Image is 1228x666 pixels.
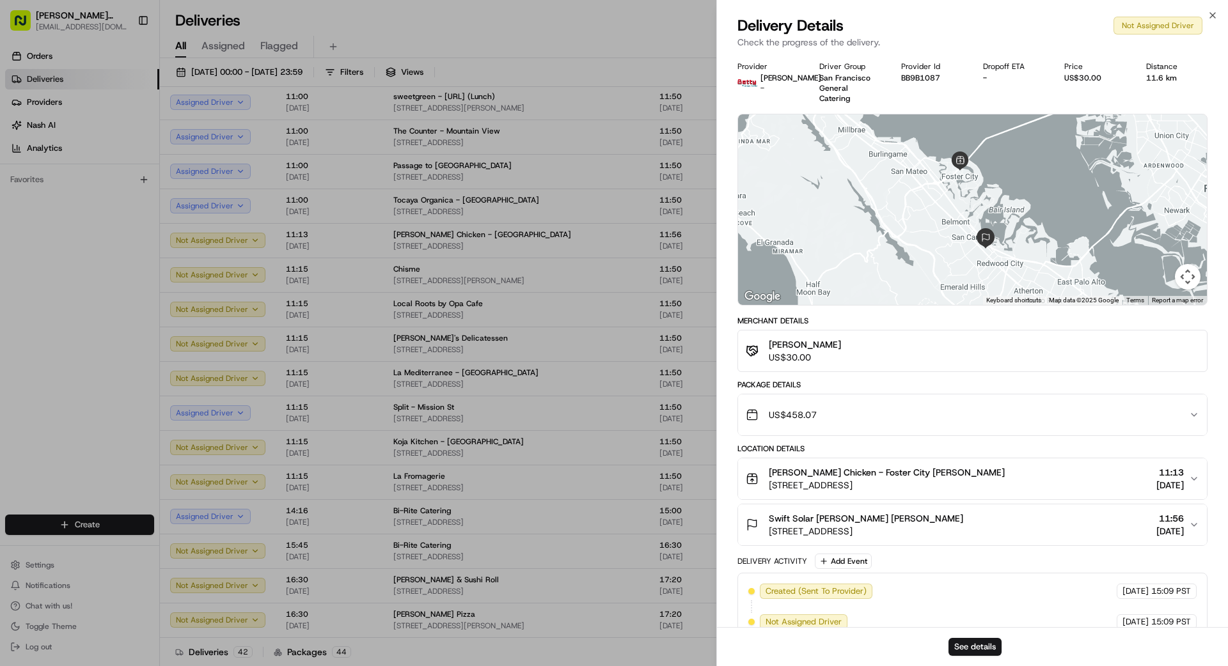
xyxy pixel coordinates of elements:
[1156,479,1184,492] span: [DATE]
[103,246,210,269] a: 💻API Documentation
[769,351,841,364] span: US$30.00
[737,556,807,566] div: Delivery Activity
[738,458,1207,499] button: [PERSON_NAME] Chicken - Foster City [PERSON_NAME][STREET_ADDRESS]11:13[DATE]
[949,638,1002,656] button: See details
[737,316,1208,326] div: Merchant Details
[13,166,86,176] div: Past conversations
[1064,73,1126,83] div: US$30.00
[769,338,841,351] span: [PERSON_NAME]
[766,616,842,628] span: Not Assigned Driver
[1126,297,1144,304] a: Terms (opens in new tab)
[760,73,821,83] span: [PERSON_NAME]
[1175,264,1200,290] button: Map camera controls
[13,186,33,206] img: bettytllc
[737,15,844,36] span: Delivery Details
[1156,512,1184,525] span: 11:56
[40,198,71,208] span: bettytllc
[1049,297,1119,304] span: Map data ©2025 Google
[1152,297,1203,304] a: Report a map error
[819,73,881,104] div: San Francisco General Catering
[737,380,1208,390] div: Package Details
[26,251,98,264] span: Knowledge Base
[766,585,867,597] span: Created (Sent To Provider)
[986,296,1041,305] button: Keyboard shortcuts
[108,252,118,263] div: 💻
[741,288,783,305] a: Open this area in Google Maps (opens a new window)
[1146,73,1208,83] div: 11.6 km
[769,466,1005,479] span: [PERSON_NAME] Chicken - Foster City [PERSON_NAME]
[737,36,1208,49] p: Check the progress of the delivery.
[738,394,1207,435] button: US$458.07
[198,164,233,179] button: See all
[819,61,881,72] div: Driver Group
[81,198,111,208] span: 7月31日
[769,408,817,421] span: US$458.07
[90,282,155,292] a: Powered byPylon
[815,554,872,569] button: Add Event
[901,73,940,83] button: BB9B1087
[1151,616,1191,628] span: 15:09 PST
[983,61,1044,72] div: Dropoff ETA
[33,82,211,96] input: Clear
[217,126,233,141] button: Start new chat
[127,283,155,292] span: Pylon
[1122,616,1149,628] span: [DATE]
[13,51,233,72] p: Welcome 👋
[738,504,1207,545] button: Swift Solar [PERSON_NAME] [PERSON_NAME][STREET_ADDRESS]11:56[DATE]
[1122,585,1149,597] span: [DATE]
[58,135,176,145] div: We're available if you need us!
[58,122,210,135] div: Start new chat
[1146,61,1208,72] div: Distance
[1064,61,1126,72] div: Price
[13,122,36,145] img: 1736555255976-a54dd68f-1ca7-489b-9aae-adbdc363a1c4
[1151,585,1191,597] span: 15:09 PST
[13,252,23,263] div: 📗
[760,83,764,93] span: -
[8,246,103,269] a: 📗Knowledge Base
[737,73,758,93] img: betty.jpg
[741,288,783,305] img: Google
[737,61,799,72] div: Provider
[1156,525,1184,538] span: [DATE]
[27,122,50,145] img: 5e9a9d7314ff4150bce227a61376b483.jpg
[74,198,78,208] span: •
[769,512,963,525] span: Swift Solar [PERSON_NAME] [PERSON_NAME]
[769,479,1005,492] span: [STREET_ADDRESS]
[901,61,963,72] div: Provider Id
[121,251,205,264] span: API Documentation
[737,444,1208,454] div: Location Details
[13,13,38,38] img: Nash
[1156,466,1184,479] span: 11:13
[769,525,963,538] span: [STREET_ADDRESS]
[983,73,1044,83] div: -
